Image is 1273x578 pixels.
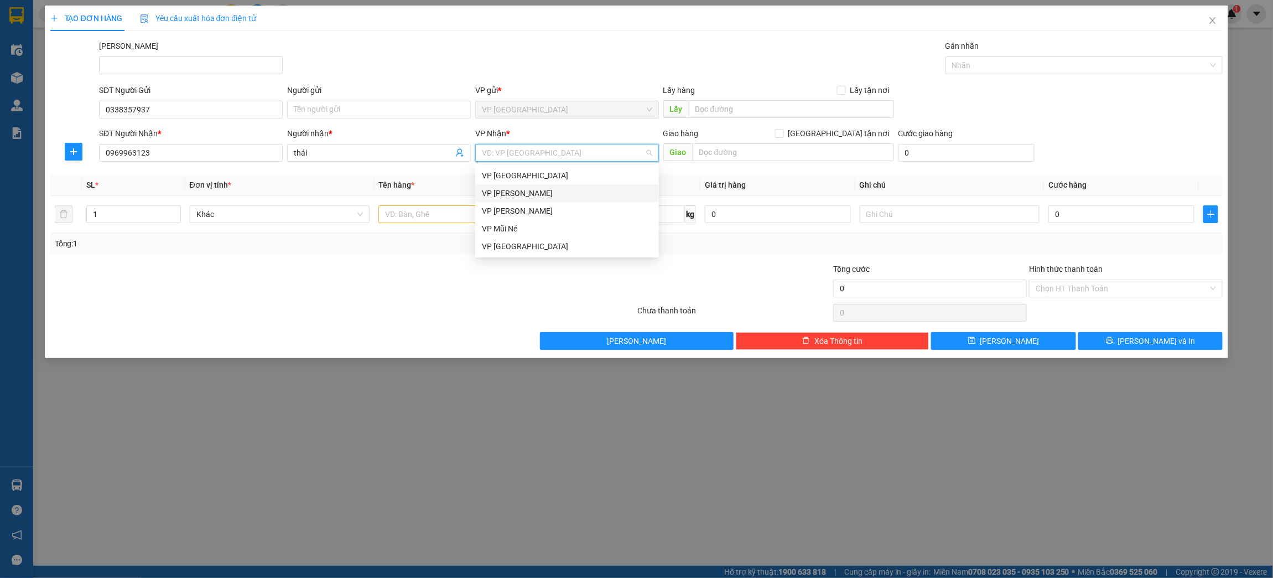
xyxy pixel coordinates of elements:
span: [PERSON_NAME] [980,335,1040,347]
span: Giao [663,143,693,161]
span: SL [86,180,95,189]
div: VP chợ Mũi Né [475,238,659,255]
div: Chưa thanh toán [636,305,832,324]
label: Cước giao hàng [898,129,953,138]
button: plus [1203,205,1219,223]
span: Lấy hàng [663,86,695,95]
div: VP [GEOGRAPHIC_DATA] [482,240,652,252]
li: Nam Hải Limousine [6,6,160,47]
input: Dọc đường [689,100,894,118]
label: Mã ĐH [99,42,158,50]
span: [GEOGRAPHIC_DATA] tận nơi [784,127,894,140]
div: VP Mũi Né [475,220,659,238]
span: Khác [196,206,363,223]
div: VP gửi [475,84,659,96]
div: VP [PERSON_NAME] [482,187,652,199]
div: VP Phan Thiết [475,202,659,220]
button: Close [1197,6,1228,37]
div: VP Nha Trang [475,167,659,184]
div: SĐT Người Gửi [99,84,283,96]
button: printer[PERSON_NAME] và In [1078,332,1223,350]
button: deleteXóa Thông tin [736,332,929,350]
span: Tên hàng [378,180,414,189]
span: kg [685,205,696,223]
input: Dọc đường [693,143,894,161]
span: save [968,337,976,345]
span: Lấy tận nơi [846,84,894,96]
span: TẠO ĐƠN HÀNG [50,14,122,23]
div: SĐT Người Nhận [99,127,283,140]
div: VP [GEOGRAPHIC_DATA] [482,169,652,182]
span: [PERSON_NAME] [607,335,666,347]
span: VP Nhận [475,129,506,138]
span: Giá trị hàng [705,180,746,189]
span: plus [1204,210,1218,219]
input: VD: Bàn, Ghế [378,205,559,223]
input: Cước giao hàng [898,144,1035,162]
span: VP Nha Trang [482,101,652,118]
span: Cước hàng [1048,180,1087,189]
span: printer [1106,337,1114,345]
button: [PERSON_NAME] [540,332,734,350]
th: Ghi chú [855,174,1045,196]
button: delete [55,205,72,223]
button: save[PERSON_NAME] [931,332,1075,350]
span: plus [65,147,82,156]
span: Tổng cước [833,265,870,273]
input: 0 [705,205,850,223]
span: Xóa Thông tin [814,335,862,347]
span: plus [50,14,58,22]
li: VP VP [GEOGRAPHIC_DATA] [6,60,76,96]
span: Lấy [663,100,689,118]
span: Đơn vị tính [190,180,231,189]
div: VP Mũi Né [482,223,652,235]
div: Tổng: 1 [55,238,491,250]
li: VP VP [PERSON_NAME] [76,60,147,84]
img: icon [140,14,149,23]
input: Ghi Chú [860,205,1040,223]
div: Người nhận [287,127,471,140]
label: Hình thức thanh toán [1029,265,1103,273]
div: VP Phạm Ngũ Lão [475,184,659,202]
span: delete [802,337,810,345]
img: logo.jpg [6,6,44,44]
span: close [1208,16,1217,25]
input: Mã ĐH [99,56,283,74]
div: Người gửi [287,84,471,96]
span: user-add [455,148,464,157]
span: Giao hàng [663,129,699,138]
button: plus [65,143,82,161]
div: VP [PERSON_NAME] [482,205,652,217]
label: Gán nhãn [945,42,979,50]
span: [PERSON_NAME] và In [1118,335,1196,347]
span: Yêu cầu xuất hóa đơn điện tử [140,14,257,23]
